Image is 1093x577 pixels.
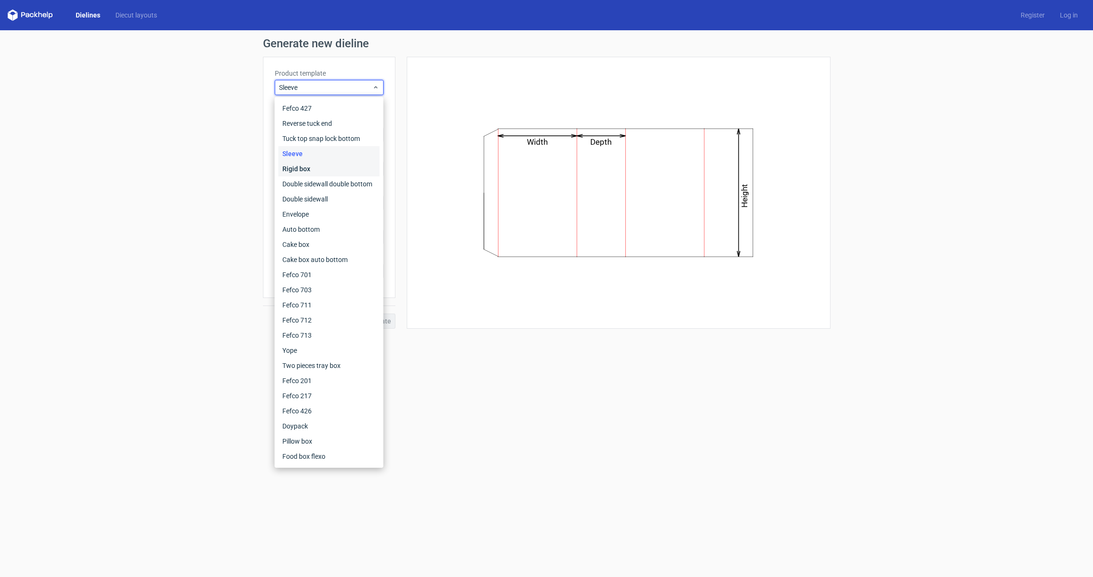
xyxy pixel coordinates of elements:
[279,176,380,192] div: Double sidewall double bottom
[279,83,372,92] span: Sleeve
[279,358,380,373] div: Two pieces tray box
[263,38,831,49] h1: Generate new dieline
[279,297,380,313] div: Fefco 711
[279,313,380,328] div: Fefco 712
[68,10,108,20] a: Dielines
[279,449,380,464] div: Food box flexo
[279,161,380,176] div: Rigid box
[279,237,380,252] div: Cake box
[527,137,548,147] text: Width
[279,101,380,116] div: Fefco 427
[740,184,749,208] text: Height
[108,10,165,20] a: Diecut layouts
[279,282,380,297] div: Fefco 703
[279,222,380,237] div: Auto bottom
[279,267,380,282] div: Fefco 701
[279,146,380,161] div: Sleeve
[279,434,380,449] div: Pillow box
[1013,10,1052,20] a: Register
[279,388,380,403] div: Fefco 217
[279,252,380,267] div: Cake box auto bottom
[590,137,612,147] text: Depth
[279,343,380,358] div: Yope
[275,69,384,78] label: Product template
[279,419,380,434] div: Doypack
[279,403,380,419] div: Fefco 426
[1052,10,1085,20] a: Log in
[279,328,380,343] div: Fefco 713
[279,373,380,388] div: Fefco 201
[279,192,380,207] div: Double sidewall
[279,116,380,131] div: Reverse tuck end
[279,207,380,222] div: Envelope
[279,131,380,146] div: Tuck top snap lock bottom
